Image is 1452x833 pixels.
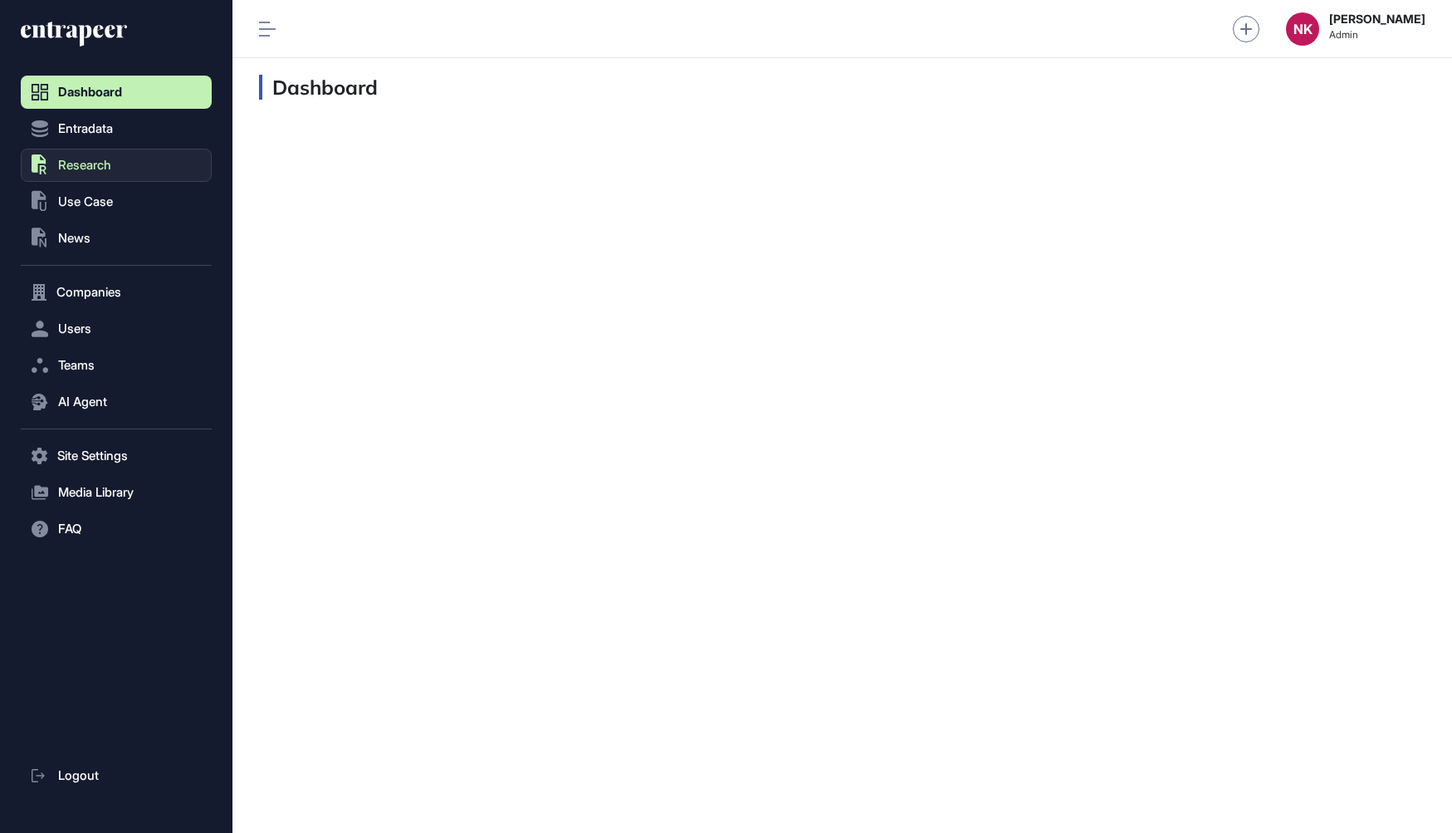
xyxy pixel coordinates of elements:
button: FAQ [21,512,212,546]
button: Media Library [21,476,212,509]
span: AI Agent [58,395,107,409]
button: News [21,222,212,255]
button: Research [21,149,212,182]
span: Admin [1329,29,1425,41]
span: Site Settings [57,449,128,463]
h3: Dashboard [259,75,378,100]
button: Entradata [21,112,212,145]
a: Logout [21,759,212,792]
span: FAQ [58,522,81,536]
span: News [58,232,90,245]
span: Media Library [58,486,134,499]
button: AI Agent [21,385,212,419]
span: Users [58,322,91,336]
span: Use Case [58,195,113,208]
strong: [PERSON_NAME] [1329,12,1425,26]
button: Use Case [21,185,212,218]
span: Dashboard [58,86,122,99]
span: Teams [58,359,95,372]
button: Users [21,312,212,345]
button: Teams [21,349,212,382]
span: Logout [58,769,99,782]
a: Dashboard [21,76,212,109]
button: NK [1286,12,1319,46]
button: Site Settings [21,439,212,473]
button: Companies [21,276,212,309]
span: Entradata [58,122,113,135]
span: Companies [56,286,121,299]
span: Research [58,159,111,172]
